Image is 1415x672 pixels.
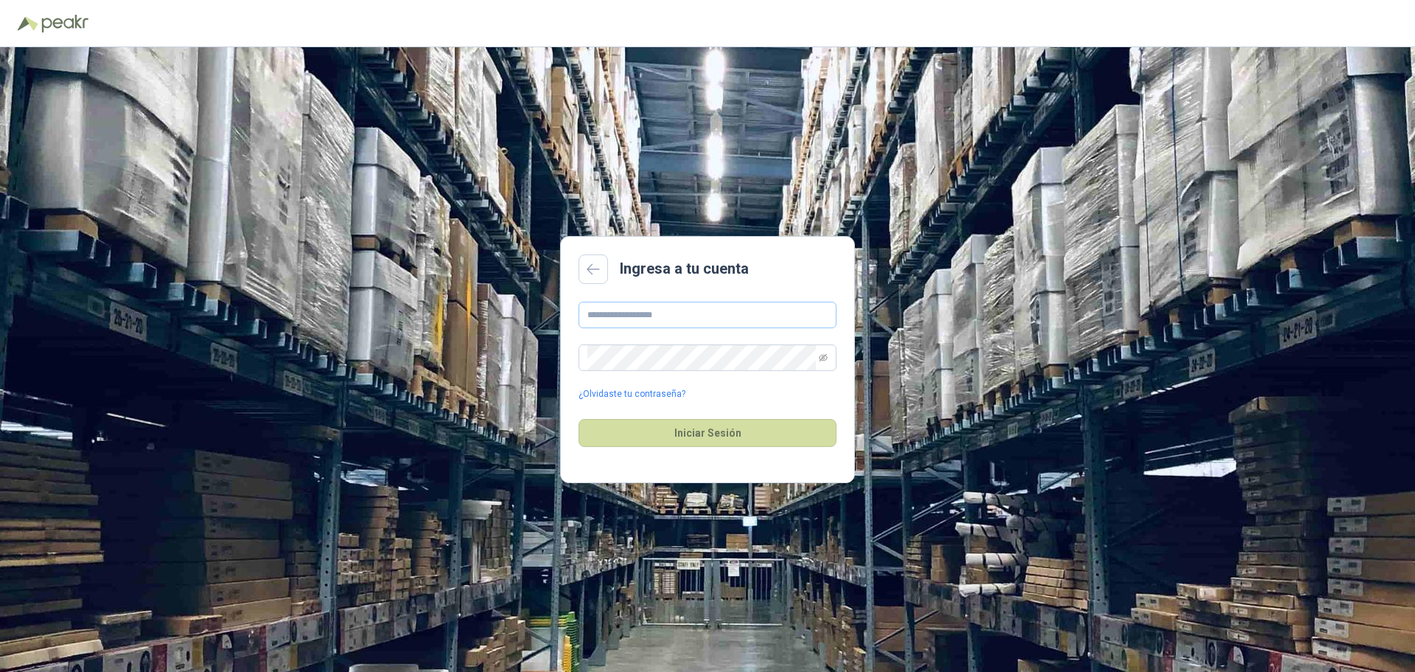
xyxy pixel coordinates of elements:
h2: Ingresa a tu cuenta [620,257,749,280]
img: Logo [18,16,38,31]
span: eye-invisible [819,353,828,362]
img: Peakr [41,15,88,32]
button: Iniciar Sesión [579,419,836,447]
a: ¿Olvidaste tu contraseña? [579,387,685,401]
